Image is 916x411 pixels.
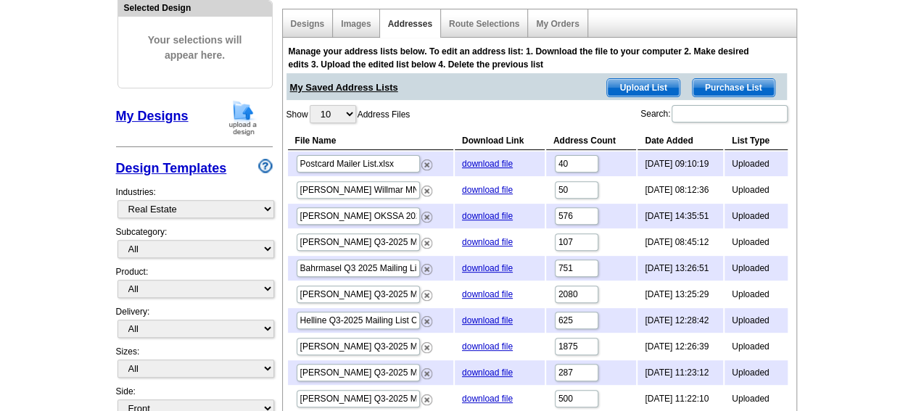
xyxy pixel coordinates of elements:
div: Manage your address lists below. To edit an address list: 1. Download the file to your computer 2... [289,45,760,71]
a: download file [462,341,513,352]
a: My Orders [536,19,579,29]
a: download file [462,211,513,221]
img: delete.png [421,186,432,196]
a: Remove this list [421,365,432,375]
a: Addresses [388,19,432,29]
img: delete.png [421,316,432,327]
a: Remove this list [421,391,432,402]
span: Your selections will appear here. [129,18,261,78]
a: download file [462,368,513,378]
th: File Name [288,132,453,150]
a: download file [462,289,513,299]
a: download file [462,315,513,325]
iframe: LiveChat chat widget [626,74,916,411]
a: Remove this list [421,183,432,193]
a: My Designs [116,109,189,123]
a: Remove this list [421,313,432,323]
img: delete.png [421,264,432,275]
a: Remove this list [421,339,432,349]
div: Product: [116,265,273,305]
label: Show Address Files [286,104,410,125]
a: download file [462,263,513,273]
select: ShowAddress Files [310,105,356,123]
a: Remove this list [421,261,432,271]
a: download file [462,394,513,404]
span: My Saved Address Lists [290,73,398,95]
a: Remove this list [421,157,432,167]
img: delete.png [421,238,432,249]
img: design-wizard-help-icon.png [258,159,273,173]
div: Sizes: [116,345,273,385]
a: Design Templates [116,161,227,175]
a: Remove this list [421,209,432,219]
a: download file [462,237,513,247]
img: delete.png [421,212,432,223]
div: Delivery: [116,305,273,345]
div: Industries: [116,178,273,225]
span: Upload List [607,79,679,96]
a: Remove this list [421,235,432,245]
a: Remove this list [421,287,432,297]
img: delete.png [421,290,432,301]
a: Images [341,19,371,29]
a: Designs [291,19,325,29]
img: delete.png [421,394,432,405]
img: delete.png [421,368,432,379]
img: delete.png [421,159,432,170]
img: delete.png [421,342,432,353]
div: Selected Design [118,1,272,14]
th: Address Count [546,132,637,150]
a: Route Selections [449,19,519,29]
img: upload-design [224,99,262,136]
a: download file [462,159,513,169]
th: Download Link [455,132,545,150]
div: Subcategory: [116,225,273,265]
a: download file [462,185,513,195]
